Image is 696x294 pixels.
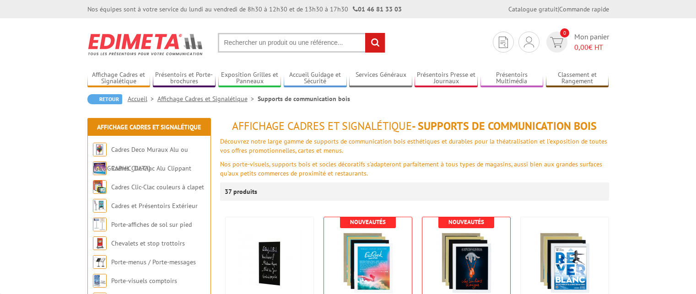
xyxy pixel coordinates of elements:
[153,71,216,86] a: Présentoirs et Porte-brochures
[111,202,198,210] a: Cadres et Présentoirs Extérieur
[415,71,478,86] a: Présentoirs Presse et Journaux
[87,94,122,104] a: Retour
[574,43,588,52] span: 0,00
[544,32,609,53] a: devis rapide 0 Mon panier 0,00€ HT
[574,42,609,53] span: € HT
[220,160,609,178] p: Nos porte-visuels, supports bois et socles décoratifs s'adapteront parfaitement à tous types de m...
[524,37,534,48] img: devis rapide
[560,28,569,37] span: 0
[508,5,558,13] a: Catalogue gratuit
[111,277,177,285] a: Porte-visuels comptoirs
[111,183,204,191] a: Cadres Clic-Clac couleurs à clapet
[232,119,412,133] span: Affichage Cadres et Signalétique
[559,5,609,13] a: Commande rapide
[93,236,107,250] img: Chevalets et stop trottoirs
[546,71,609,86] a: Classement et Rangement
[97,123,201,131] a: Affichage Cadres et Signalétique
[87,71,151,86] a: Affichage Cadres et Signalétique
[111,164,191,172] a: Cadres Clic-Clac Alu Clippant
[574,32,609,53] span: Mon panier
[218,71,281,86] a: Exposition Grilles et Panneaux
[220,120,609,132] h1: - Supports de communication bois
[128,95,157,103] a: Accueil
[93,274,107,288] img: Porte-visuels comptoirs
[218,33,385,53] input: Rechercher un produit ou une référence...
[93,180,107,194] img: Cadres Clic-Clac couleurs à clapet
[111,258,196,266] a: Porte-menus / Porte-messages
[157,95,258,103] a: Affichage Cadres et Signalétique
[349,71,412,86] a: Services Généraux
[87,27,204,61] img: Edimeta
[508,5,609,14] div: |
[220,137,609,155] p: Découvrez notre large gamme de supports de communication bois esthétiques et durables pour la thé...
[93,255,107,269] img: Porte-menus / Porte-messages
[499,37,508,48] img: devis rapide
[93,199,107,213] img: Cadres et Présentoirs Extérieur
[258,94,350,103] li: Supports de communication bois
[87,5,402,14] div: Nos équipes sont à votre service du lundi au vendredi de 8h30 à 12h30 et de 13h30 à 17h30
[284,71,347,86] a: Accueil Guidage et Sécurité
[480,71,544,86] a: Présentoirs Multimédia
[353,5,402,13] strong: 01 46 81 33 03
[111,220,192,229] a: Porte-affiches de sol sur pied
[225,182,259,201] p: 37 produits
[448,218,484,226] b: Nouveautés
[550,37,563,48] img: devis rapide
[93,145,188,172] a: Cadres Deco Muraux Alu ou [GEOGRAPHIC_DATA]
[93,218,107,231] img: Porte-affiches de sol sur pied
[350,218,386,226] b: Nouveautés
[93,143,107,156] img: Cadres Deco Muraux Alu ou Bois
[111,239,185,247] a: Chevalets et stop trottoirs
[365,33,385,53] input: rechercher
